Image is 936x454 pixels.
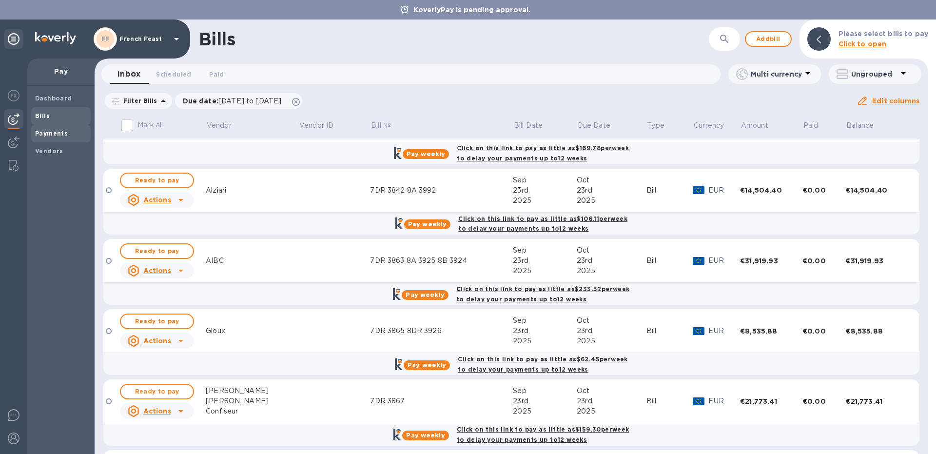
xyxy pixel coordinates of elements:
div: Bill [646,185,693,196]
p: Due date : [183,96,287,106]
div: €14,504.40 [845,185,908,195]
div: 2025 [513,266,577,276]
div: 23rd [513,256,577,266]
span: Inbox [117,67,140,81]
span: Type [647,120,677,131]
span: Add bill [754,33,783,45]
div: €8,535.88 [740,326,802,336]
p: Balance [846,120,874,131]
div: Confiseur [206,406,298,416]
div: Alziari [206,185,298,196]
u: Actions [143,407,171,415]
b: FF [101,35,110,42]
u: Actions [143,337,171,345]
span: Ready to pay [129,386,185,397]
div: 2025 [577,406,646,416]
button: Addbill [745,31,792,47]
b: Pay weekly [406,291,444,298]
p: French Feast [119,36,168,42]
p: KoverlyPay is pending approval. [409,5,536,15]
b: Click on this link to pay as little as $159.30 per week to delay your payments up to 12 weeks [457,426,629,443]
div: Sep [513,386,577,396]
div: Oct [577,386,646,396]
div: €31,919.93 [845,256,908,266]
div: 23rd [577,326,646,336]
span: Due Date [578,120,623,131]
span: Balance [846,120,886,131]
b: Pay weekly [408,361,446,369]
div: 2025 [577,266,646,276]
p: Type [647,120,664,131]
span: Scheduled [156,69,191,79]
u: Actions [143,196,171,204]
p: Ungrouped [851,69,897,79]
div: 2025 [513,336,577,346]
div: Bill [646,396,693,406]
div: Unpin categories [4,29,23,49]
b: Bills [35,112,50,119]
span: Bill Date [514,120,555,131]
div: 7DR 3865 8DR 3926 [370,326,513,336]
p: Filter Bills [119,97,157,105]
div: [PERSON_NAME] [206,396,298,406]
u: Actions [143,267,171,275]
b: Please select bills to pay [838,30,928,38]
div: €31,919.93 [740,256,802,266]
p: EUR [708,396,740,406]
b: Click on this link to pay as little as $233.52 per week to delay your payments up to 12 weeks [456,285,630,303]
p: Vendor [207,120,232,131]
b: Click on this link to pay as little as $169.78 per week to delay your payments up to 12 weeks [457,144,629,162]
p: Due Date [578,120,610,131]
button: Ready to pay [120,243,194,259]
span: Paid [209,69,224,79]
div: 23rd [513,396,577,406]
b: Payments [35,130,68,137]
div: €0.00 [802,326,846,336]
div: €21,773.41 [740,396,802,406]
div: 7DR 3867 [370,396,513,406]
span: Ready to pay [129,245,185,257]
p: Paid [803,120,819,131]
p: EUR [708,326,740,336]
div: 23rd [577,185,646,196]
div: 23rd [513,326,577,336]
div: 7DR 3863 8A 3925 8B 3924 [370,256,513,266]
div: Oct [577,175,646,185]
span: Vendor [207,120,244,131]
div: €0.00 [802,185,846,195]
div: Bill [646,256,693,266]
p: Mark all [137,120,163,130]
span: Bill № [371,120,404,131]
b: Click on this link to pay as little as $62.45 per week to delay your payments up to 12 weeks [458,355,627,373]
div: 23rd [577,256,646,266]
button: Ready to pay [120,384,194,399]
span: Vendor ID [299,120,346,131]
div: Bill [646,326,693,336]
span: [DATE] to [DATE] [218,97,281,105]
b: Vendors [35,147,63,155]
p: Multi currency [751,69,802,79]
p: Pay [35,66,87,76]
div: 2025 [513,406,577,416]
div: 23rd [513,185,577,196]
div: Oct [577,316,646,326]
div: 7DR 3842 8A 3992 [370,185,513,196]
div: 2025 [577,336,646,346]
span: Ready to pay [129,175,185,186]
div: €0.00 [802,256,846,266]
div: Sep [513,245,577,256]
div: Sep [513,175,577,185]
span: Ready to pay [129,316,185,327]
b: Click to open [838,40,887,48]
p: Bill Date [514,120,543,131]
div: 2025 [577,196,646,206]
div: €8,535.88 [845,326,908,336]
b: Dashboard [35,95,72,102]
h1: Bills [199,29,235,49]
p: Currency [694,120,724,131]
b: Click on this link to pay as little as $106.11 per week to delay your payments up to 12 weeks [458,215,627,233]
p: Vendor ID [299,120,333,131]
button: Ready to pay [120,314,194,329]
img: Logo [35,32,76,44]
